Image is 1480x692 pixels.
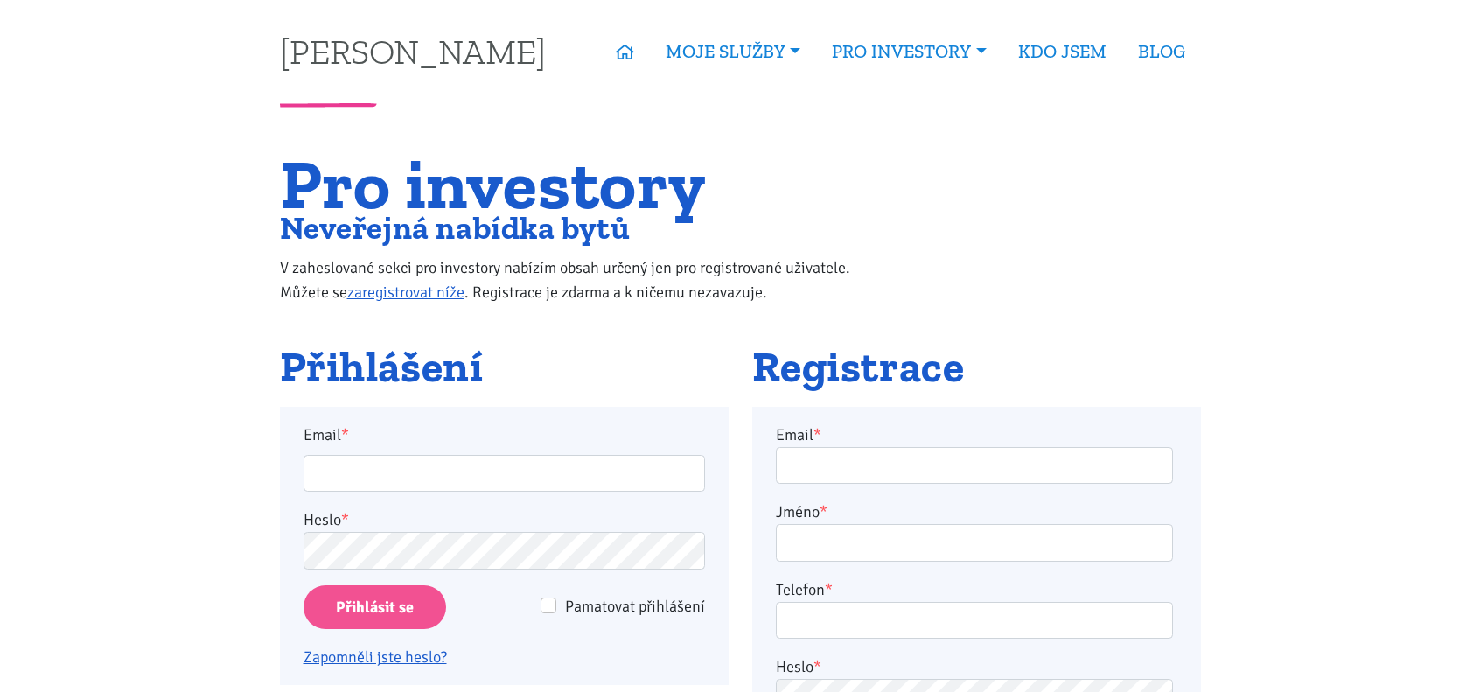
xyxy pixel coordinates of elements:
[347,283,464,302] a: zaregistrovat níže
[825,580,833,599] abbr: required
[304,507,349,532] label: Heslo
[280,34,546,68] a: [PERSON_NAME]
[291,423,716,447] label: Email
[813,425,821,444] abbr: required
[816,31,1002,72] a: PRO INVESTORY
[776,654,821,679] label: Heslo
[280,255,886,304] p: V zaheslované sekci pro investory nabízím obsah určený jen pro registrované uživatele. Můžete se ...
[304,647,447,667] a: Zapomněli jste heslo?
[280,213,886,242] h2: Neveřejná nabídka bytů
[752,344,1201,391] h2: Registrace
[776,577,833,602] label: Telefon
[650,31,816,72] a: MOJE SLUŽBY
[1122,31,1201,72] a: BLOG
[776,423,821,447] label: Email
[565,597,705,616] span: Pamatovat přihlášení
[820,502,827,521] abbr: required
[1002,31,1122,72] a: KDO JSEM
[304,585,446,630] input: Přihlásit se
[813,657,821,676] abbr: required
[776,500,827,524] label: Jméno
[280,155,886,213] h1: Pro investory
[280,344,729,391] h2: Přihlášení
